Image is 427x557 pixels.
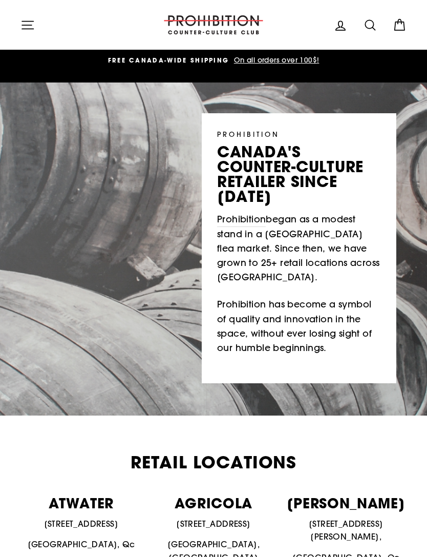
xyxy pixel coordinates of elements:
[162,15,265,34] img: PROHIBITION COUNTER-CULTURE CLUB
[217,129,381,139] p: PROHIBITION
[153,518,274,531] p: [STREET_ADDRESS]
[285,518,407,544] p: [STREET_ADDRESS][PERSON_NAME],
[20,518,142,531] p: [STREET_ADDRESS]
[217,212,266,227] a: Prohibition
[20,454,407,471] h2: Retail Locations
[217,145,381,204] p: canada's counter-culture retailer since [DATE]
[231,55,319,65] span: On all orders over 100$!
[23,55,404,66] a: FREE CANADA-WIDE SHIPPING On all orders over 100$!
[153,496,274,510] p: AGRICOLA
[20,538,142,551] p: [GEOGRAPHIC_DATA], Qc
[285,496,407,510] p: [PERSON_NAME]
[217,212,381,285] p: began as a modest stand in a [GEOGRAPHIC_DATA] flea market. Since then, we have grown to 25+ reta...
[20,496,142,510] p: ATWATER
[108,56,229,65] span: FREE CANADA-WIDE SHIPPING
[217,297,381,355] p: Prohibition has become a symbol of quality and innovation in the space, without ever losing sight...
